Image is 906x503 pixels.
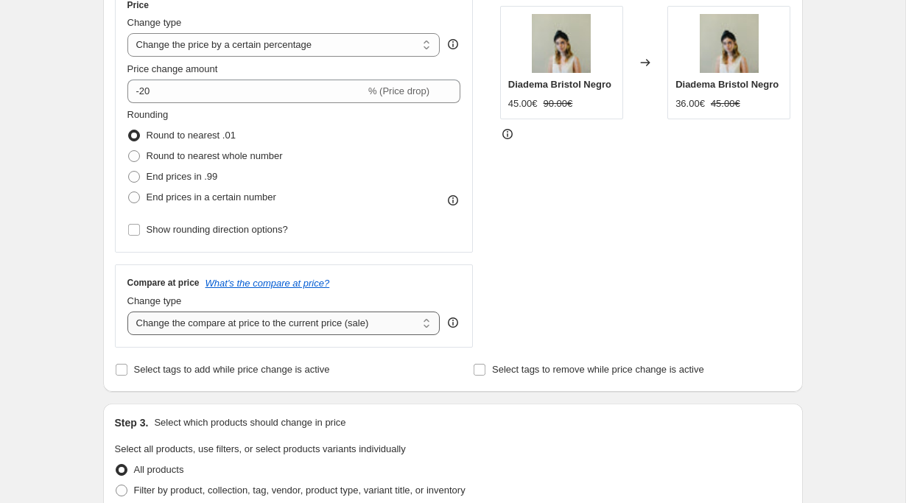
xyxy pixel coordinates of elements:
[134,364,330,375] span: Select tags to add while price change is active
[147,171,218,182] span: End prices in .99
[206,278,330,289] button: What's the compare at price?
[700,14,759,73] img: diadema-bristol-ritavon-suite-scaled_80x.jpg
[711,96,740,111] strike: 45.00€
[134,464,184,475] span: All products
[127,80,365,103] input: -15
[115,443,406,454] span: Select all products, use filters, or select products variants individually
[147,150,283,161] span: Round to nearest whole number
[544,96,573,111] strike: 90.00€
[368,85,429,96] span: % (Price drop)
[127,109,169,120] span: Rounding
[127,63,218,74] span: Price change amount
[147,130,236,141] span: Round to nearest .01
[508,96,538,111] div: 45.00€
[492,364,704,375] span: Select tags to remove while price change is active
[446,315,460,330] div: help
[127,17,182,28] span: Change type
[508,79,611,90] span: Diadema Bristol Negro
[134,485,466,496] span: Filter by product, collection, tag, vendor, product type, variant title, or inventory
[127,295,182,306] span: Change type
[675,79,779,90] span: Diadema Bristol Negro
[675,96,705,111] div: 36.00€
[127,277,200,289] h3: Compare at price
[147,191,276,203] span: End prices in a certain number
[147,224,288,235] span: Show rounding direction options?
[446,37,460,52] div: help
[115,415,149,430] h2: Step 3.
[154,415,345,430] p: Select which products should change in price
[532,14,591,73] img: diadema-bristol-ritavon-suite-scaled_80x.jpg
